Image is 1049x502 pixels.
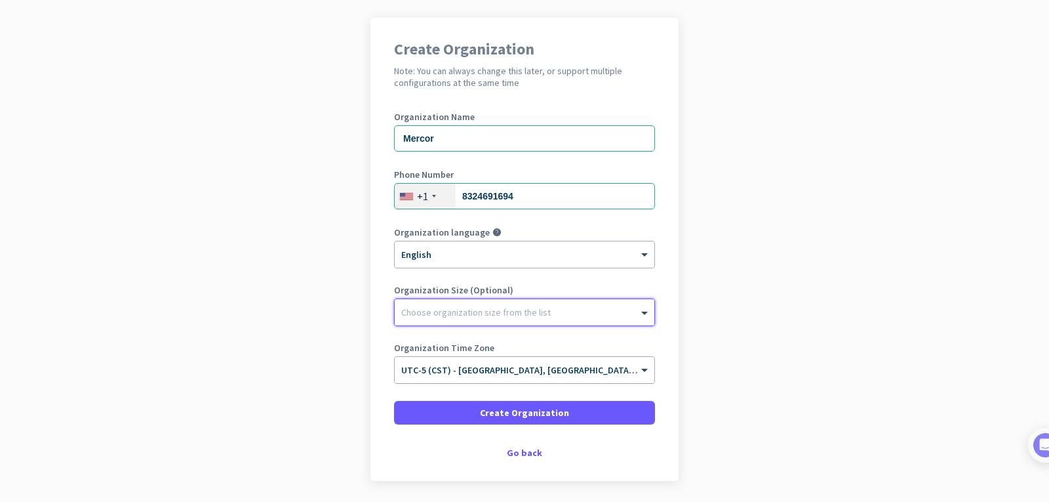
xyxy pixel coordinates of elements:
[417,190,428,203] div: +1
[394,125,655,152] input: What is the name of your organization?
[480,406,569,419] span: Create Organization
[394,183,655,209] input: 201-555-0123
[394,112,655,121] label: Organization Name
[394,228,490,237] label: Organization language
[394,448,655,457] div: Go back
[394,343,655,352] label: Organization Time Zone
[394,401,655,425] button: Create Organization
[394,41,655,57] h1: Create Organization
[394,170,655,179] label: Phone Number
[394,285,655,295] label: Organization Size (Optional)
[492,228,502,237] i: help
[394,65,655,89] h2: Note: You can always change this later, or support multiple configurations at the same time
